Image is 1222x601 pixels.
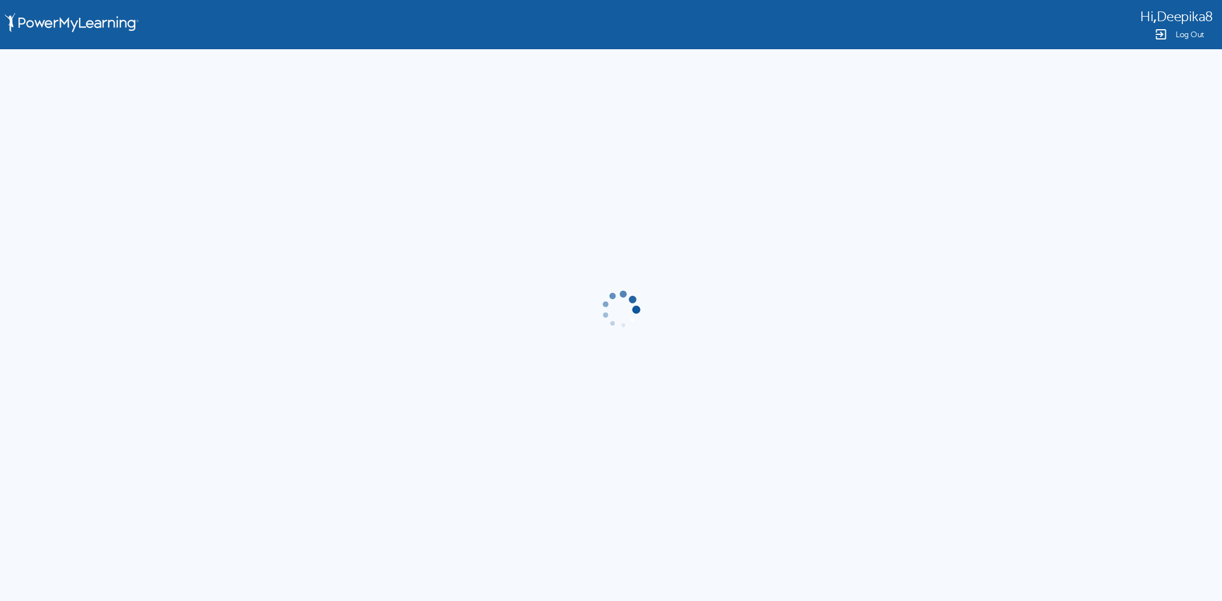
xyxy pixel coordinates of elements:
[599,288,642,331] img: gif-load2.gif
[1176,30,1204,39] span: Log Out
[1140,9,1153,25] span: Hi
[1157,9,1213,25] span: Deepika8
[1154,27,1168,41] img: Logout Icon
[1140,8,1213,25] div: ,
